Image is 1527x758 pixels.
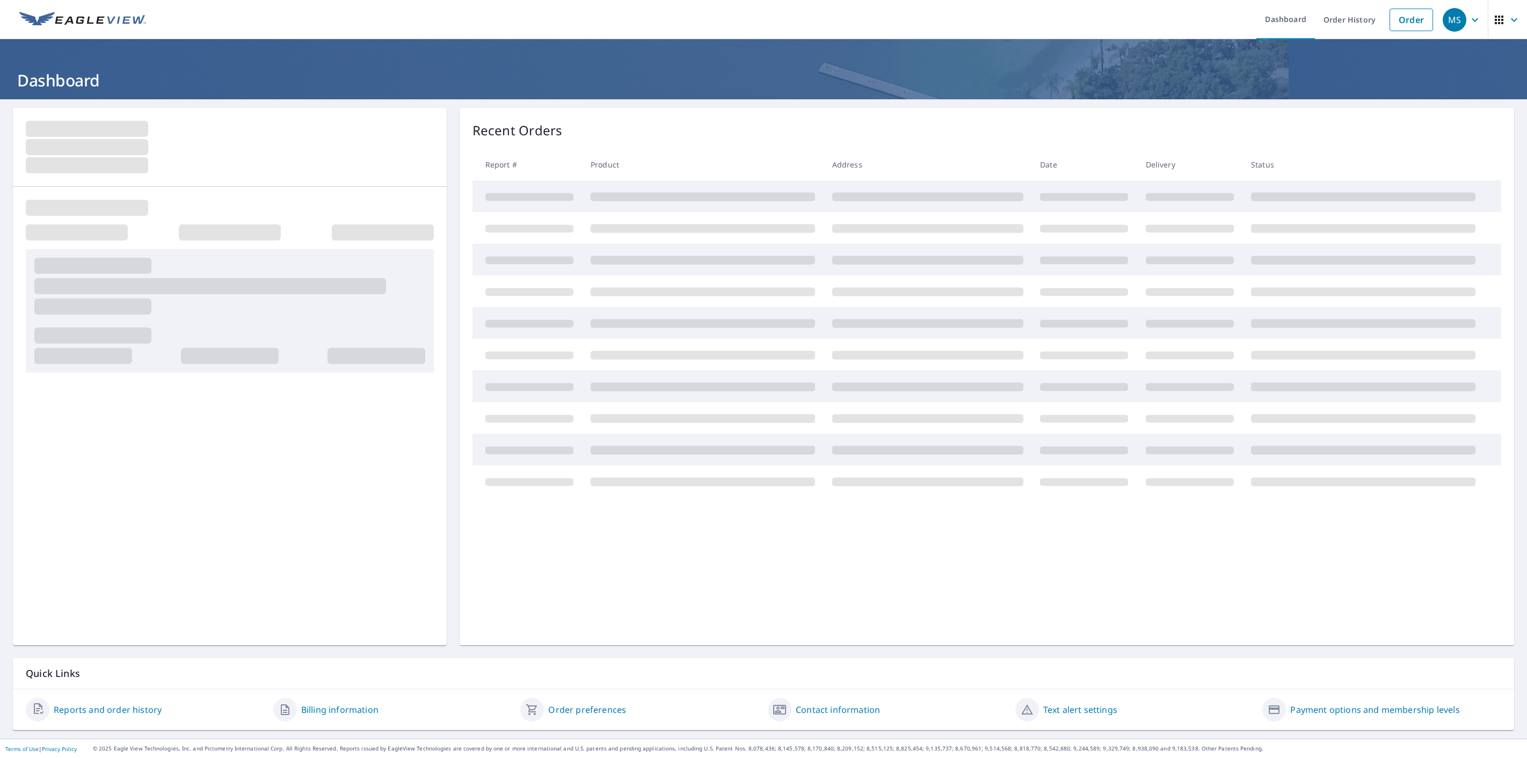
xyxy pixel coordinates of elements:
[5,746,77,752] p: |
[1290,703,1459,716] a: Payment options and membership levels
[19,12,146,28] img: EV Logo
[1043,703,1117,716] a: Text alert settings
[472,121,563,140] p: Recent Orders
[301,703,379,716] a: Billing information
[796,703,880,716] a: Contact information
[548,703,626,716] a: Order preferences
[824,149,1032,180] th: Address
[1443,8,1466,32] div: MS
[1242,149,1484,180] th: Status
[13,69,1514,91] h1: Dashboard
[42,745,77,753] a: Privacy Policy
[93,745,1522,753] p: © 2025 Eagle View Technologies, Inc. and Pictometry International Corp. All Rights Reserved. Repo...
[26,667,1501,680] p: Quick Links
[1137,149,1242,180] th: Delivery
[54,703,162,716] a: Reports and order history
[1031,149,1137,180] th: Date
[5,745,39,753] a: Terms of Use
[1390,9,1433,31] a: Order
[582,149,824,180] th: Product
[472,149,582,180] th: Report #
